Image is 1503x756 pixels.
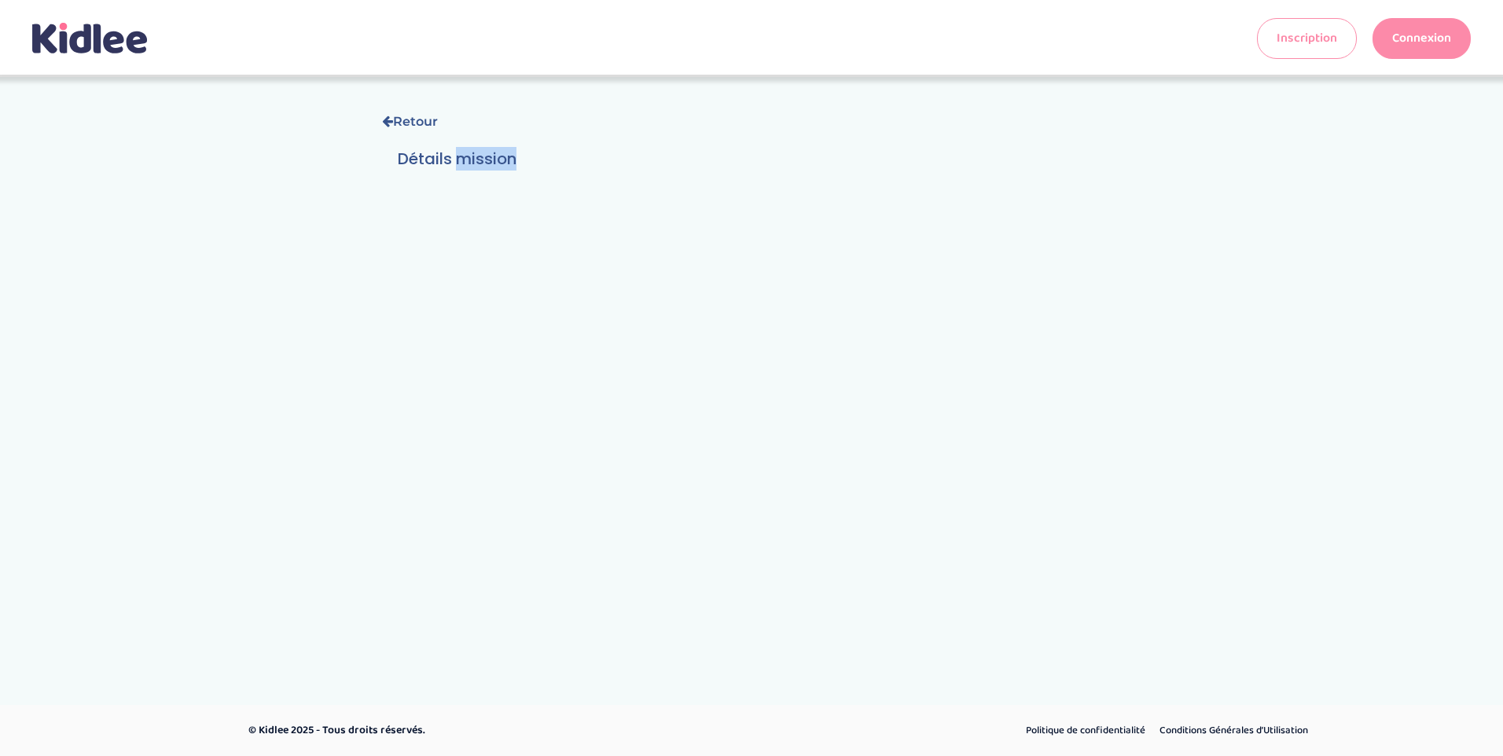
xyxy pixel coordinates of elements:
a: Connexion [1373,18,1471,59]
a: Retour [382,114,438,129]
a: Politique de confidentialité [1020,721,1151,741]
a: Conditions Générales d’Utilisation [1154,721,1314,741]
p: © Kidlee 2025 - Tous droits réservés. [248,722,818,739]
h3: Détails mission [398,147,1105,171]
a: Inscription [1257,18,1357,59]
